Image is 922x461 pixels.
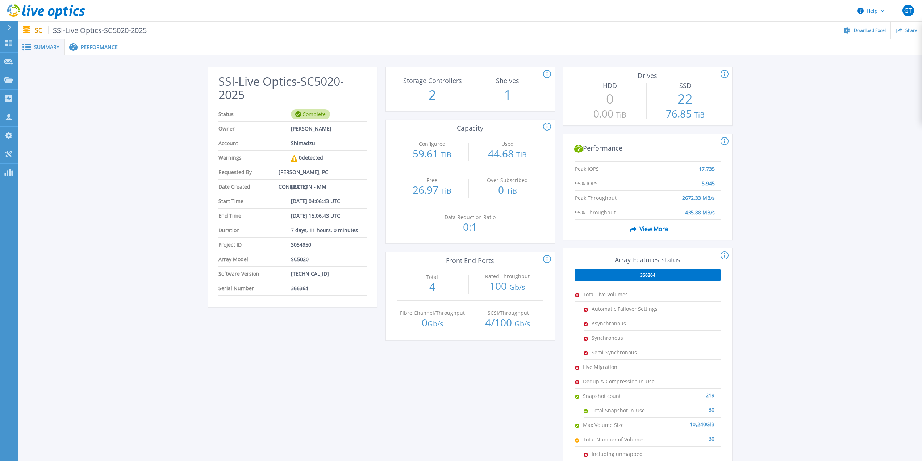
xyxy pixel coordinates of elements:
span: 366364 [291,281,308,295]
span: 95% IOPS [575,176,648,183]
span: Download Excel [854,28,886,33]
p: 0 [575,90,645,108]
div: 10,240 GiB [655,418,715,425]
p: 0.00 [575,108,645,120]
span: SC5020 [291,252,309,266]
p: 22 [650,90,720,108]
span: SSI-Live Optics-SC5020-2025 [48,26,147,34]
span: Project ID [218,238,291,252]
span: [PERSON_NAME], PC CONNECTION - MM [279,165,360,179]
span: TiB [506,186,517,196]
span: TiB [516,150,527,160]
span: Total Snapshot In-Use [592,403,664,417]
span: Software Version [218,267,291,281]
h3: HDD [575,82,645,90]
span: Date Created [218,180,291,194]
span: Requested By [218,165,279,179]
span: Status [218,107,291,121]
span: Total Number of Volumes [583,432,655,446]
p: Fibre Channel/Throughput [399,310,466,316]
p: Free [399,178,465,183]
span: Array Model [218,252,291,266]
span: Asynchronous [592,316,664,330]
span: Summary [34,45,59,50]
span: Start Time [218,194,291,208]
span: TiB [616,110,626,120]
p: 0 [397,317,467,329]
span: 3054950 [291,238,311,252]
span: Owner [218,122,291,136]
span: Dedup & Compression In-Use [583,374,655,388]
span: Synchronous [592,331,664,345]
span: Snapshot count [583,389,655,403]
span: End Time [218,209,291,223]
div: 30 [655,432,715,440]
span: TiB [441,186,451,196]
p: 1 [473,86,543,104]
p: 2 [397,86,467,104]
p: 0:1 [435,222,505,232]
span: Performance [81,45,118,50]
span: View More [627,222,668,236]
span: Gb/s [514,319,530,329]
span: 5,945 [702,176,715,183]
span: [DATE] 15:06:43 UTC [291,209,340,223]
p: Storage Controllers [399,77,466,84]
span: 366364 [640,272,655,278]
span: 2672.33 MB/s [682,191,715,198]
span: [TECHNICAL_ID] [291,267,329,281]
p: Used [474,141,541,147]
p: Shelves [475,77,541,84]
span: GT [904,8,912,13]
p: Data Reduction Ratio [437,215,503,220]
div: 30 [664,403,715,411]
span: 435.88 MB/s [685,205,715,212]
div: Complete [291,109,330,119]
span: Peak Throughput [575,191,648,198]
span: Warnings [218,151,291,165]
h3: SSD [650,82,720,90]
p: Over-Subscribed [474,178,541,183]
span: Account [218,136,291,150]
p: Total [399,275,465,280]
p: Rated Throughput [474,274,541,279]
h2: SSI-Live Optics-SC5020-2025 [218,75,366,102]
h2: Performance [574,144,721,153]
p: 100 [472,281,542,292]
p: 59.61 [397,148,467,160]
p: 26.97 [397,185,467,196]
span: Shimadzu [291,136,315,150]
h3: Array Features Status [575,256,721,264]
span: Gb/s [509,282,525,292]
span: Gb/s [427,319,443,329]
span: Peak IOPS [575,162,648,169]
div: 0 detected [291,151,323,165]
div: 219 [655,389,715,396]
span: Total Live Volumes [583,287,655,301]
span: Duration [218,223,291,237]
span: Max Volume Size [583,418,655,432]
p: Configured [399,141,465,147]
span: [DATE] 04:06:43 UTC [291,194,340,208]
p: 0 [472,185,542,196]
span: [DATE] [291,180,307,194]
p: 76.85 [650,108,720,120]
span: TiB [441,150,451,160]
p: 4 / 100 [473,317,543,329]
span: Automatic Failover Settings [592,302,664,316]
span: [PERSON_NAME] [291,122,331,136]
p: 44.68 [472,148,542,160]
span: Share [905,28,917,33]
span: Live Migration [583,360,655,374]
span: 7 days, 11 hours, 0 minutes [291,223,358,237]
span: TiB [694,110,705,120]
p: 4 [397,281,467,292]
p: iSCSI/Throughput [475,310,541,316]
span: 17,735 [699,162,715,169]
span: Including unmapped volumes [592,447,664,461]
p: SC [35,26,147,34]
span: 95% Throughput [575,205,648,212]
span: Serial Number [218,281,291,295]
span: Semi-Synchronous [592,345,664,359]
